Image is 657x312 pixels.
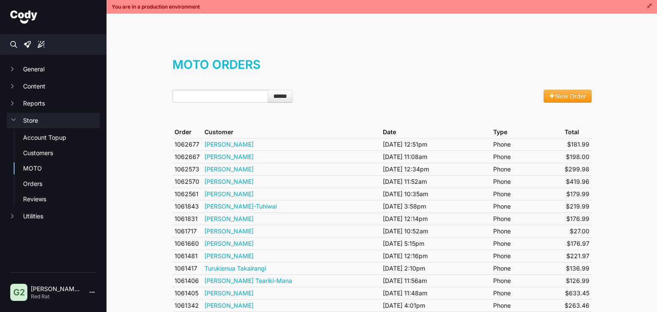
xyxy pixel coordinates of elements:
td: [DATE] 2:10pm [381,262,491,274]
td: Phone [491,163,562,175]
td: $198.00 [562,150,592,163]
a: [PERSON_NAME] [204,240,254,247]
td: 1062667 [172,150,202,163]
a: [PERSON_NAME] [204,141,254,148]
td: $176.99 [562,212,592,225]
a: New Order [544,90,592,103]
td: Phone [491,299,562,312]
a: [PERSON_NAME] [204,178,254,185]
td: [DATE] 12:14pm [381,212,491,225]
a: [PERSON_NAME] [204,153,254,160]
td: [DATE] 5:15pm [381,237,491,250]
td: $27.00 [562,225,592,237]
td: 1062570 [172,175,202,188]
td: Phone [491,287,562,299]
button: Content [7,79,100,94]
td: [DATE] 10:35am [381,188,491,200]
button: Reports [7,96,100,111]
td: 1061342 [172,299,202,312]
h1: MOTO Orders [172,56,592,82]
td: [DATE] 11:52am [381,175,491,188]
td: $136.99 [562,262,592,274]
td: 1062573 [172,163,202,175]
p: Red Rat [31,293,83,300]
td: Phone [491,250,562,262]
td: $179.99 [562,188,592,200]
td: [DATE] 4:01pm [381,299,491,312]
td: $176.97 [562,237,592,250]
td: $633.45 [562,287,592,299]
td: 1061406 [172,274,202,287]
td: $126.99 [562,274,592,287]
span: You are in a production environment [112,3,200,10]
td: 1061831 [172,212,202,225]
a: [PERSON_NAME] [204,165,254,173]
td: Phone [491,262,562,274]
th: Type [491,126,562,138]
a: Reviews [23,195,100,203]
td: 1062561 [172,188,202,200]
td: $219.99 [562,200,592,212]
a: [PERSON_NAME] [204,252,254,259]
td: [DATE] 12:51pm [381,138,491,150]
a: [PERSON_NAME] [204,289,254,297]
td: 1061405 [172,287,202,299]
a: Turukienua Takairangi [204,265,266,272]
a: Customers [23,149,100,157]
a: [PERSON_NAME] Teariki-Mana [204,277,292,284]
td: 1061417 [172,262,202,274]
td: [DATE] 10:52am [381,225,491,237]
td: $181.99 [562,138,592,150]
td: [DATE] 11:08am [381,150,491,163]
th: Order [172,126,202,138]
p: [PERSON_NAME] | 2604 [31,285,83,293]
a: Orders [23,180,100,188]
a: [PERSON_NAME] [204,215,254,222]
a: [PERSON_NAME] [204,302,254,309]
td: [DATE] 12:16pm [381,250,491,262]
a: [PERSON_NAME] [204,190,254,197]
td: 1061717 [172,225,202,237]
td: $419.96 [562,175,592,188]
td: 1062677 [172,138,202,150]
td: 1061843 [172,200,202,212]
td: Phone [491,150,562,163]
th: Customer [202,126,381,138]
td: Phone [491,175,562,188]
button: General [7,62,100,77]
a: [PERSON_NAME]-Tuhiwai [204,203,277,210]
td: 1061660 [172,237,202,250]
td: $299.98 [562,163,592,175]
th: Date [381,126,491,138]
td: 1061481 [172,250,202,262]
td: [DATE] 11:56am [381,274,491,287]
button: Utilities [7,209,100,224]
button: Store [7,113,100,128]
td: Phone [491,212,562,225]
td: Phone [491,274,562,287]
td: $263.46 [562,299,592,312]
th: Total [562,126,592,138]
td: [DATE] 11:48am [381,287,491,299]
td: [DATE] 3:58pm [381,200,491,212]
td: $221.97 [562,250,592,262]
td: Phone [491,138,562,150]
td: Phone [491,225,562,237]
td: Phone [491,200,562,212]
td: [DATE] 12:34pm [381,163,491,175]
a: Account Topup [23,133,100,142]
a: [PERSON_NAME] [204,227,254,235]
a: MOTO [23,164,100,173]
td: Phone [491,237,562,250]
td: Phone [491,188,562,200]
